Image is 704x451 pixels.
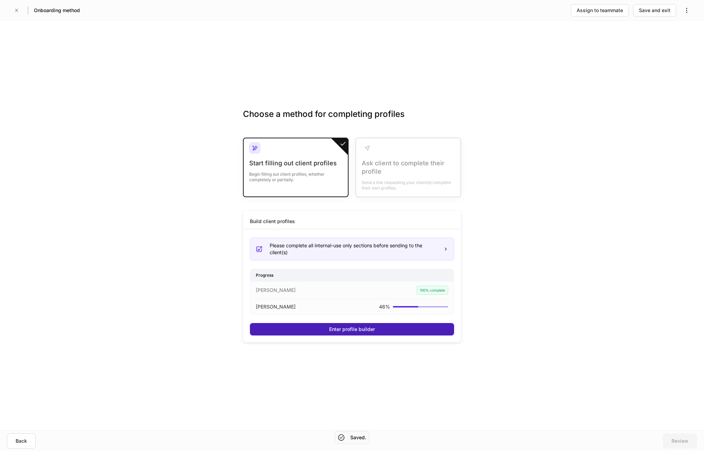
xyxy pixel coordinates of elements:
button: Assign to teammate [571,4,629,17]
button: Enter profile builder [250,323,454,335]
div: Assign to teammate [577,7,623,14]
button: Save and exit [633,4,676,17]
div: Review [671,438,688,444]
div: 100% complete [417,286,448,295]
p: [PERSON_NAME] [256,303,296,310]
h3: Choose a method for completing profiles [243,109,461,131]
button: Review [663,433,697,449]
div: Progress [250,269,454,281]
div: Please complete all internal-use only sections before sending to the client(s) [270,242,438,256]
button: Back [7,433,36,449]
div: Start filling out client profiles [249,159,342,167]
div: Begin filling out client profiles, whether completely or partially. [249,167,342,183]
div: Save and exit [639,7,670,14]
p: [PERSON_NAME] [256,287,296,294]
div: Build client profiles [250,218,295,225]
h5: Saved. [350,434,366,441]
h5: Onboarding method [34,7,80,14]
p: 46 % [379,303,390,310]
div: Back [16,438,27,444]
div: Enter profile builder [329,326,375,333]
